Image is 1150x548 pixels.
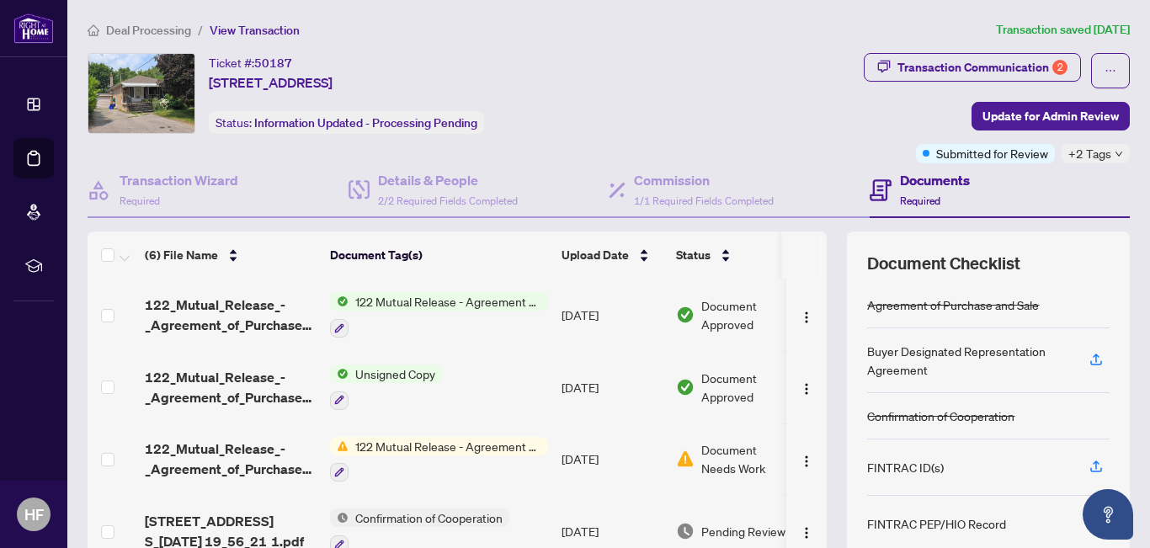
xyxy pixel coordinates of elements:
[867,514,1006,533] div: FINTRAC PEP/HIO Record
[676,246,711,264] span: Status
[900,194,940,207] span: Required
[1115,150,1123,158] span: down
[209,111,484,134] div: Status:
[867,295,1039,314] div: Agreement of Purchase and Sale
[378,170,518,190] h4: Details & People
[867,342,1069,379] div: Buyer Designated Representation Agreement
[145,246,218,264] span: (6) File Name
[676,378,695,396] img: Document Status
[145,295,317,335] span: 122_Mutual_Release_-_Agreement_of_Purchase_and_Sale_-_PropTx-OREA__1___1_ FINALIZED.pdf
[209,53,292,72] div: Ticket #:
[701,296,806,333] span: Document Approved
[634,194,774,207] span: 1/1 Required Fields Completed
[701,522,785,540] span: Pending Review
[330,364,442,410] button: Status IconUnsigned Copy
[88,54,194,133] img: IMG-N12299158_1.jpg
[349,292,548,311] span: 122 Mutual Release - Agreement of Purchase and Sale
[254,56,292,71] span: 50187
[13,13,54,44] img: logo
[793,301,820,328] button: Logo
[867,458,944,476] div: FINTRAC ID(s)
[330,292,349,311] img: Status Icon
[900,170,970,190] h4: Documents
[1105,65,1116,77] span: ellipsis
[1068,144,1111,163] span: +2 Tags
[634,170,774,190] h4: Commission
[669,231,812,279] th: Status
[145,367,317,407] span: 122_Mutual_Release_-_Agreement_of_Purchase_and_Sale_-_PropTx-OREA__1___1_.pdf
[210,23,300,38] span: View Transaction
[330,437,349,455] img: Status Icon
[793,518,820,545] button: Logo
[867,252,1020,275] span: Document Checklist
[562,246,629,264] span: Upload Date
[701,440,789,477] span: Document Needs Work
[1052,60,1067,75] div: 2
[864,53,1081,82] button: Transaction Communication2
[897,54,1067,81] div: Transaction Communication
[1083,489,1133,540] button: Open asap
[982,103,1119,130] span: Update for Admin Review
[555,231,669,279] th: Upload Date
[24,503,44,526] span: HF
[555,279,669,351] td: [DATE]
[555,351,669,423] td: [DATE]
[972,102,1130,130] button: Update for Admin Review
[330,364,349,383] img: Status Icon
[996,20,1130,40] article: Transaction saved [DATE]
[793,445,820,472] button: Logo
[198,20,203,40] li: /
[88,24,99,36] span: home
[209,72,333,93] span: [STREET_ADDRESS]
[676,522,695,540] img: Document Status
[555,423,669,496] td: [DATE]
[676,450,695,468] img: Document Status
[800,382,813,396] img: Logo
[800,455,813,468] img: Logo
[793,374,820,401] button: Logo
[378,194,518,207] span: 2/2 Required Fields Completed
[323,231,555,279] th: Document Tag(s)
[800,311,813,324] img: Logo
[701,369,806,406] span: Document Approved
[106,23,191,38] span: Deal Processing
[120,194,160,207] span: Required
[330,508,349,527] img: Status Icon
[120,170,238,190] h4: Transaction Wizard
[349,508,509,527] span: Confirmation of Cooperation
[800,526,813,540] img: Logo
[145,439,317,479] span: 122_Mutual_Release_-_Agreement_of_Purchase_and_Sale_-_PropTx-[PERSON_NAME] 1 1.pdf
[349,437,548,455] span: 122 Mutual Release - Agreement of Purchase and Sale
[867,407,1014,425] div: Confirmation of Cooperation
[330,437,548,482] button: Status Icon122 Mutual Release - Agreement of Purchase and Sale
[254,115,477,130] span: Information Updated - Processing Pending
[138,231,323,279] th: (6) File Name
[676,306,695,324] img: Document Status
[936,144,1048,162] span: Submitted for Review
[330,292,548,338] button: Status Icon122 Mutual Release - Agreement of Purchase and Sale
[349,364,442,383] span: Unsigned Copy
